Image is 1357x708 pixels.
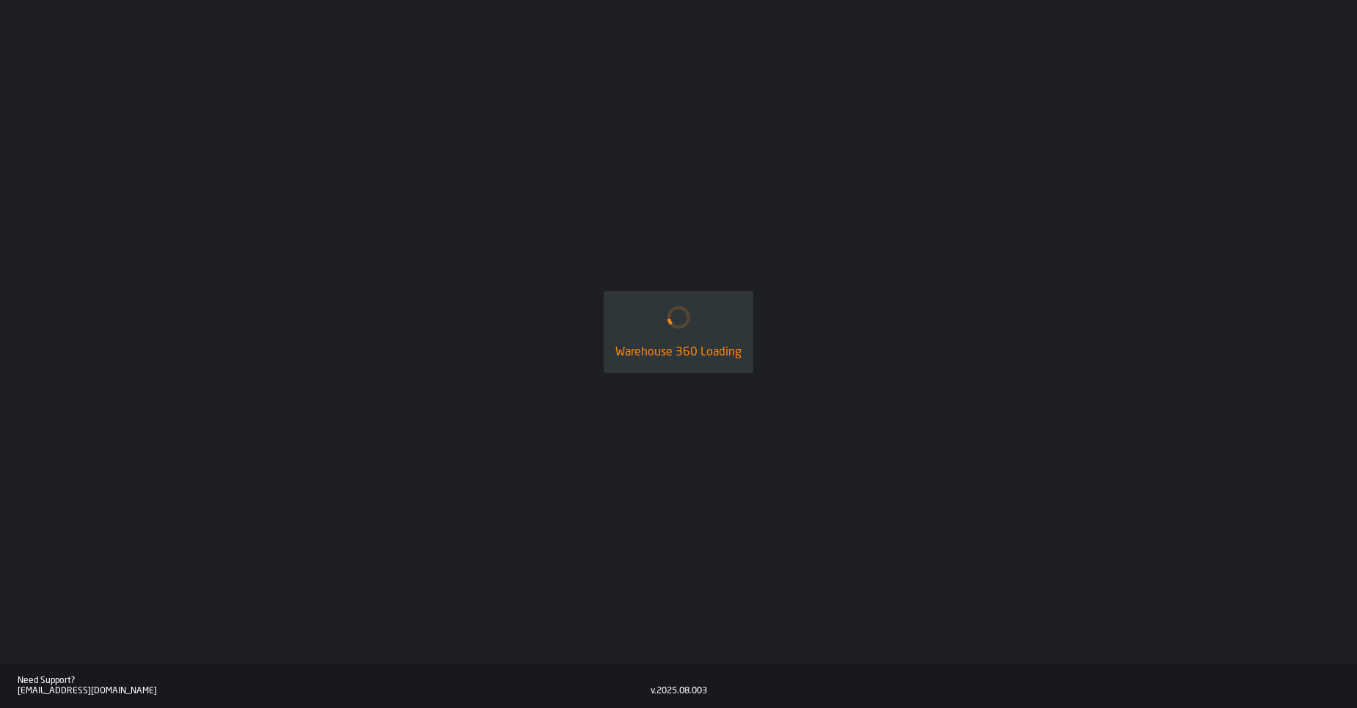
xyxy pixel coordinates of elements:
div: Warehouse 360 Loading [615,344,742,361]
div: Need Support? [18,676,651,686]
a: Need Support?[EMAIL_ADDRESS][DOMAIN_NAME] [18,676,651,696]
div: 2025.08.003 [656,686,707,696]
div: [EMAIL_ADDRESS][DOMAIN_NAME] [18,686,651,696]
div: v. [651,686,656,696]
